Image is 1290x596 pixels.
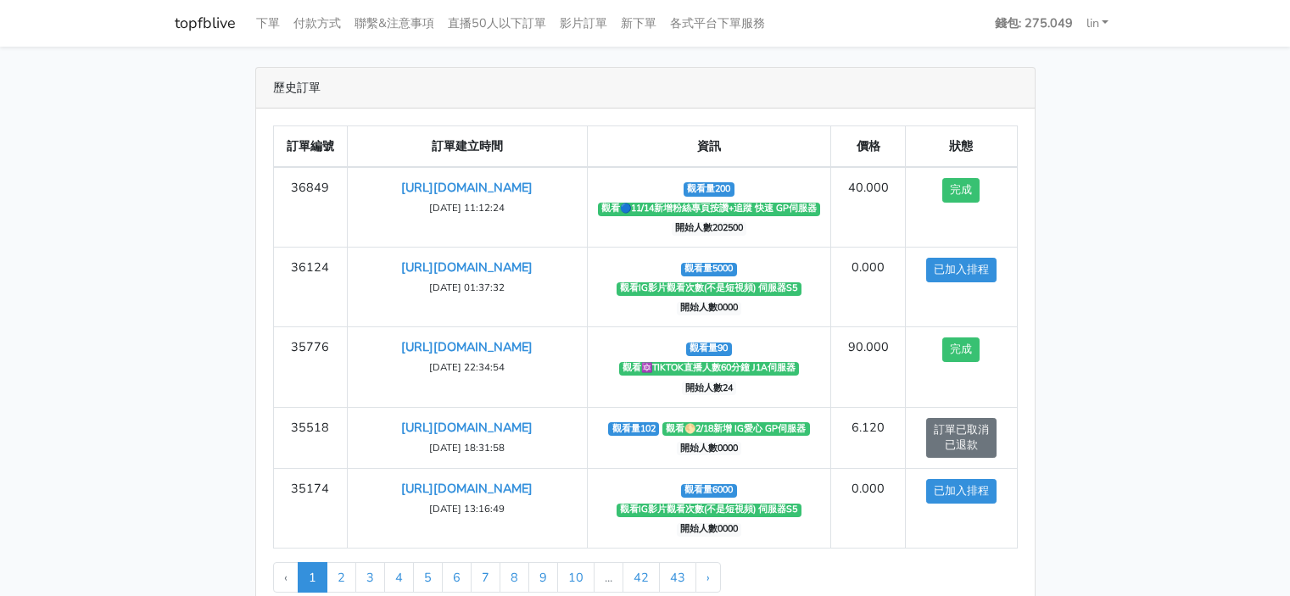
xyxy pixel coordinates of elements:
[401,179,533,196] a: [URL][DOMAIN_NAME]
[557,562,595,593] a: 10
[619,362,800,376] span: 觀看🔯TIKTOK直播人數60分鐘 J1A伺服器
[384,562,414,593] a: 4
[175,7,236,40] a: topfblive
[273,248,348,327] td: 36124
[608,422,659,436] span: 觀看量102
[442,562,472,593] a: 6
[348,126,587,168] th: 訂單建立時間
[256,68,1035,109] div: 歷史訂單
[614,7,663,40] a: 新下單
[659,562,696,593] a: 43
[831,167,906,248] td: 40.000
[995,14,1073,31] strong: 錢包: 275.049
[273,327,348,407] td: 35776
[926,258,997,282] button: 已加入排程
[287,7,348,40] a: 付款方式
[831,126,906,168] th: 價格
[663,7,772,40] a: 各式平台下單服務
[617,504,801,517] span: 觀看IG影片觀看次數(不是短視頻) 伺服器S5
[273,126,348,168] th: 訂單編號
[623,562,660,593] a: 42
[831,407,906,469] td: 6.120
[831,248,906,327] td: 0.000
[684,182,734,196] span: 觀看量200
[686,343,732,356] span: 觀看量90
[831,327,906,407] td: 90.000
[273,562,299,593] li: « Previous
[677,442,742,455] span: 開始人數0000
[677,523,742,537] span: 開始人數0000
[942,337,980,362] button: 完成
[587,126,831,168] th: 資訊
[988,7,1080,40] a: 錢包: 275.049
[401,480,533,497] a: [URL][DOMAIN_NAME]
[672,222,747,236] span: 開始人數202500
[348,7,441,40] a: 聯繫&注意事項
[500,562,529,593] a: 8
[617,282,801,296] span: 觀看IG影片觀看次數(不是短視頻) 伺服器S5
[598,203,821,216] span: 觀看🔵11/14新增粉絲專頁按讚+追蹤 快速 GP伺服器
[441,7,553,40] a: 直播50人以下訂單
[273,469,348,549] td: 35174
[401,259,533,276] a: [URL][DOMAIN_NAME]
[273,407,348,469] td: 35518
[681,263,737,276] span: 觀看量5000
[926,418,997,459] button: 訂單已取消已退款
[942,178,980,203] button: 完成
[327,562,356,593] a: 2
[1080,7,1116,40] a: lin
[677,302,742,315] span: 開始人數0000
[471,562,500,593] a: 7
[413,562,443,593] a: 5
[429,441,505,454] small: [DATE] 18:31:58
[831,469,906,549] td: 0.000
[273,167,348,248] td: 36849
[905,126,1017,168] th: 狀態
[682,382,737,395] span: 開始人數24
[401,419,533,436] a: [URL][DOMAIN_NAME]
[298,562,327,593] span: 1
[249,7,287,40] a: 下單
[429,360,505,374] small: [DATE] 22:34:54
[553,7,614,40] a: 影片訂單
[429,502,505,515] small: [DATE] 13:16:49
[926,479,997,504] button: 已加入排程
[401,338,533,355] a: [URL][DOMAIN_NAME]
[528,562,558,593] a: 9
[681,484,737,498] span: 觀看量6000
[695,562,721,593] a: Next »
[429,201,505,214] small: [DATE] 11:12:24
[429,281,505,294] small: [DATE] 01:37:32
[662,422,810,436] span: 觀看🌕2/18新增 IG愛心 GP伺服器
[355,562,385,593] a: 3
